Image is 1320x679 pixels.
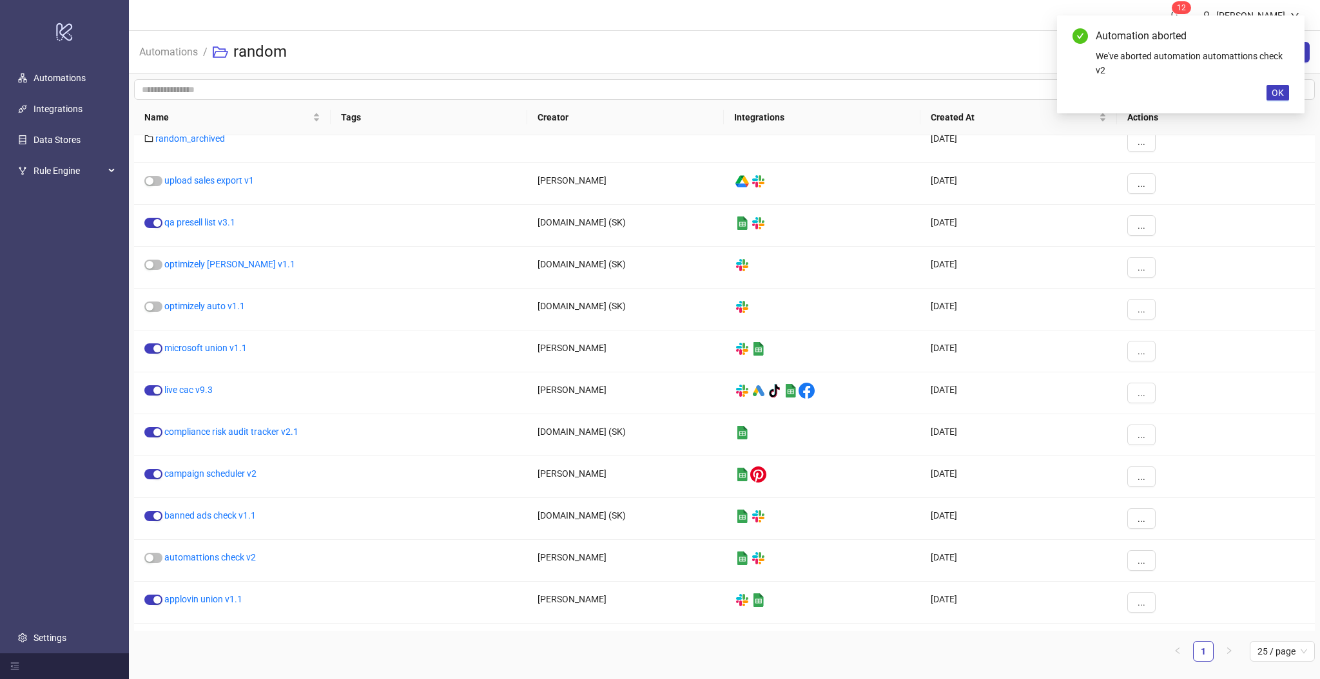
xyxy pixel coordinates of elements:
[1275,28,1289,43] a: Close
[1267,85,1289,100] button: OK
[1096,49,1289,77] div: We've aborted automation automattions check v2
[1072,28,1088,44] span: check-circle
[1096,28,1289,44] div: Automation aborted
[1272,88,1284,98] span: OK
